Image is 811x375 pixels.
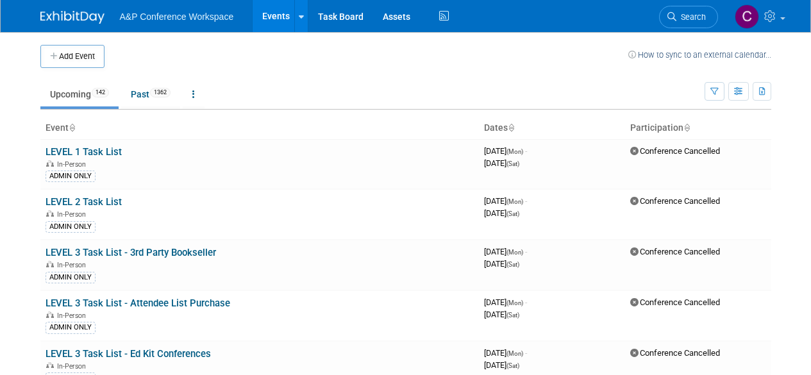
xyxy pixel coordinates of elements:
img: In-Person Event [46,312,54,318]
span: Search [676,12,706,22]
span: (Mon) [506,148,523,155]
span: (Sat) [506,160,519,167]
img: In-Person Event [46,160,54,167]
span: (Mon) [506,249,523,256]
a: LEVEL 3 Task List - Attendee List Purchase [46,297,230,309]
span: In-Person [57,160,90,169]
span: - [525,297,527,307]
span: 1362 [150,88,171,97]
span: In-Person [57,362,90,371]
a: Search [659,6,718,28]
th: Dates [479,117,625,139]
span: [DATE] [484,146,527,156]
a: Sort by Participation Type [683,122,690,133]
button: Add Event [40,45,105,68]
span: - [525,247,527,256]
a: Upcoming142 [40,82,119,106]
div: ADMIN ONLY [46,272,96,283]
img: In-Person Event [46,210,54,217]
img: In-Person Event [46,362,54,369]
span: In-Person [57,210,90,219]
span: [DATE] [484,158,519,168]
a: How to sync to an external calendar... [628,50,771,60]
span: (Sat) [506,210,519,217]
th: Participation [625,117,771,139]
span: [DATE] [484,196,527,206]
span: In-Person [57,261,90,269]
span: - [525,196,527,206]
span: (Mon) [506,198,523,205]
img: Caitlin Flint [735,4,759,29]
span: (Sat) [506,362,519,369]
a: Past1362 [121,82,180,106]
span: - [525,146,527,156]
a: LEVEL 2 Task List [46,196,122,208]
span: (Mon) [506,299,523,306]
span: (Mon) [506,350,523,357]
span: (Sat) [506,261,519,268]
span: [DATE] [484,360,519,370]
img: ExhibitDay [40,11,105,24]
span: Conference Cancelled [630,247,720,256]
span: [DATE] [484,259,519,269]
span: [DATE] [484,208,519,218]
span: (Sat) [506,312,519,319]
span: In-Person [57,312,90,320]
img: In-Person Event [46,261,54,267]
span: A&P Conference Workspace [120,12,234,22]
div: ADMIN ONLY [46,171,96,182]
a: Sort by Start Date [508,122,514,133]
span: [DATE] [484,247,527,256]
span: Conference Cancelled [630,146,720,156]
span: Conference Cancelled [630,297,720,307]
div: ADMIN ONLY [46,221,96,233]
th: Event [40,117,479,139]
span: [DATE] [484,348,527,358]
div: ADMIN ONLY [46,322,96,333]
a: LEVEL 1 Task List [46,146,122,158]
span: [DATE] [484,310,519,319]
a: Sort by Event Name [69,122,75,133]
span: Conference Cancelled [630,196,720,206]
a: LEVEL 3 Task List - Ed Kit Conferences [46,348,211,360]
span: 142 [92,88,109,97]
span: Conference Cancelled [630,348,720,358]
span: [DATE] [484,297,527,307]
span: - [525,348,527,358]
a: LEVEL 3 Task List - 3rd Party Bookseller [46,247,216,258]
